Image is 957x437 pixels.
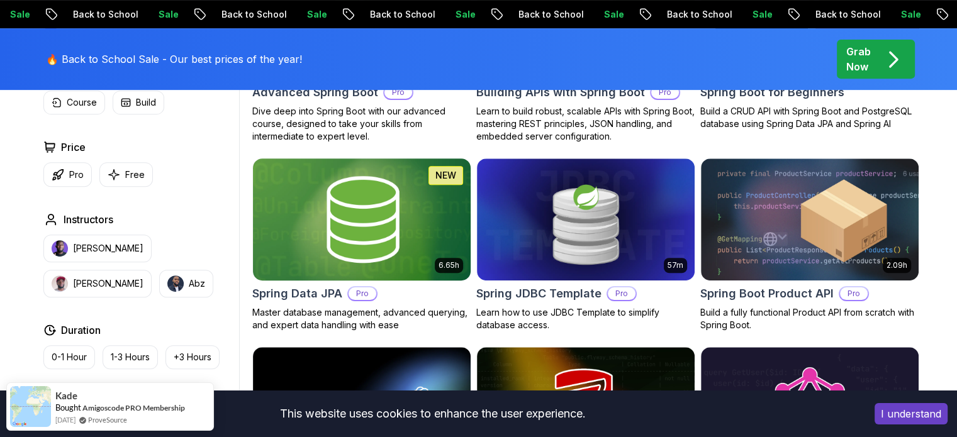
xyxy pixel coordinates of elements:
[358,8,444,21] p: Back to School
[43,270,152,297] button: instructor img[PERSON_NAME]
[64,212,113,227] h2: Instructors
[252,84,378,101] h2: Advanced Spring Boot
[477,158,695,280] img: Spring JDBC Template card
[88,414,127,425] a: ProveSource
[803,8,889,21] p: Back to School
[252,306,471,331] p: Master database management, advanced querying, and expert data handling with ease
[189,277,205,290] p: Abz
[651,86,679,99] p: Pro
[136,96,156,109] p: Build
[655,8,741,21] p: Back to School
[700,285,834,302] h2: Spring Boot Product API
[99,162,153,187] button: Free
[887,260,907,270] p: 2.09h
[700,105,919,130] p: Build a CRUD API with Spring Boot and PostgreSQL database using Spring Data JPA and Spring AI
[61,140,86,155] h2: Price
[476,84,645,101] h2: Building APIs with Spring Boot
[700,158,919,331] a: Spring Boot Product API card2.09hSpring Boot Product APIProBuild a fully functional Product API f...
[506,8,592,21] p: Back to School
[167,275,184,292] img: instructor img
[252,105,471,143] p: Dive deep into Spring Boot with our advanced course, designed to take your skills from intermedia...
[147,8,187,21] p: Sale
[113,91,164,114] button: Build
[741,8,781,21] p: Sale
[43,162,92,187] button: Pro
[159,270,213,297] button: instructor imgAbz
[889,8,929,21] p: Sale
[46,52,302,67] p: 🔥 Back to School Sale - Our best prices of the year!
[43,235,152,262] button: instructor img[PERSON_NAME]
[52,275,68,292] img: instructor img
[701,158,919,280] img: Spring Boot Product API card
[700,84,844,101] h2: Spring Boot for Beginners
[295,8,335,21] p: Sale
[384,86,412,99] p: Pro
[210,8,295,21] p: Back to School
[55,402,81,412] span: Bought
[82,402,185,413] a: Amigoscode PRO Membership
[252,285,342,302] h2: Spring Data JPA
[247,155,476,283] img: Spring Data JPA card
[73,277,143,290] p: [PERSON_NAME]
[444,8,484,21] p: Sale
[435,169,456,182] p: NEW
[349,287,376,300] p: Pro
[43,345,95,369] button: 0-1 Hour
[55,390,77,401] span: Kade
[875,403,948,424] button: Accept cookies
[61,8,147,21] p: Back to School
[103,345,158,369] button: 1-3 Hours
[608,287,635,300] p: Pro
[43,91,105,114] button: Course
[10,386,51,427] img: provesource social proof notification image
[592,8,632,21] p: Sale
[73,242,143,255] p: [PERSON_NAME]
[700,306,919,331] p: Build a fully functional Product API from scratch with Spring Boot.
[476,306,695,331] p: Learn how to use JDBC Template to simplify database access.
[67,96,97,109] p: Course
[52,240,68,257] img: instructor img
[69,169,84,181] p: Pro
[476,105,695,143] p: Learn to build robust, scalable APIs with Spring Boot, mastering REST principles, JSON handling, ...
[55,414,76,425] span: [DATE]
[61,323,101,338] h2: Duration
[165,345,220,369] button: +3 Hours
[668,260,683,270] p: 57m
[174,351,211,363] p: +3 Hours
[846,44,871,74] p: Grab Now
[439,260,459,270] p: 6.65h
[111,351,150,363] p: 1-3 Hours
[9,400,856,428] div: This website uses cookies to enhance the user experience.
[476,285,602,302] h2: Spring JDBC Template
[52,351,87,363] p: 0-1 Hour
[476,158,695,331] a: Spring JDBC Template card57mSpring JDBC TemplateProLearn how to use JDBC Template to simplify dat...
[252,158,471,331] a: Spring Data JPA card6.65hNEWSpring Data JPAProMaster database management, advanced querying, and ...
[840,287,868,300] p: Pro
[125,169,145,181] p: Free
